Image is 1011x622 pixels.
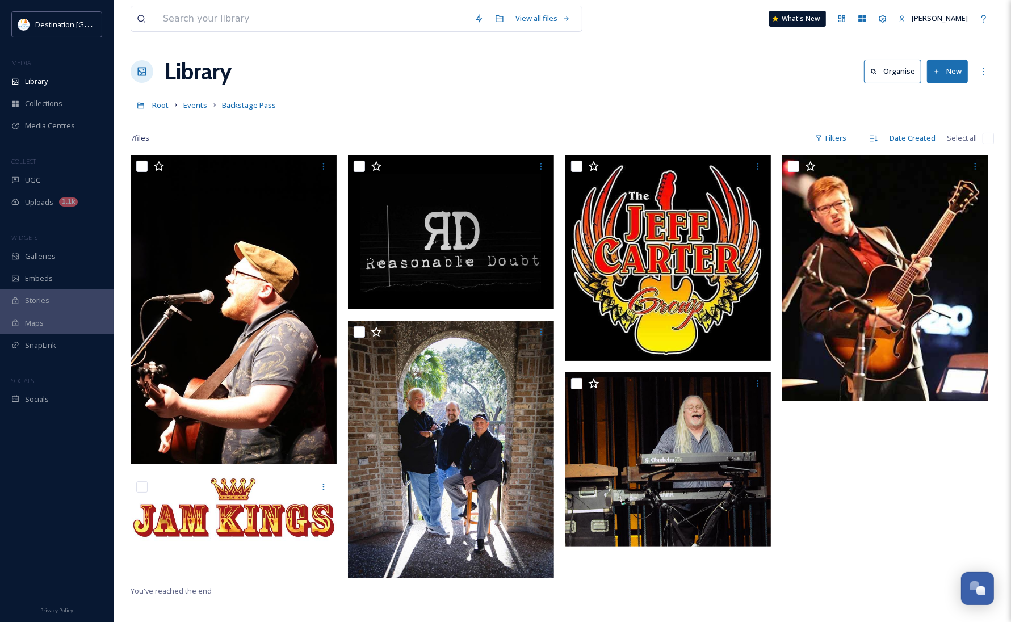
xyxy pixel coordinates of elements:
div: 1.1k [59,197,78,207]
span: [PERSON_NAME] [912,13,968,23]
span: COLLECT [11,157,36,166]
a: Events [183,98,207,112]
a: Privacy Policy [40,603,73,616]
img: jeff carter logo.jpg [565,155,771,361]
span: Socials [25,394,49,405]
span: You've reached the end [131,586,212,596]
img: reasonable doubt keys.jpg [565,372,771,547]
span: SOCIALS [11,376,34,385]
span: Maps [25,318,44,329]
button: New [927,60,968,83]
span: MEDIA [11,58,31,67]
span: Events [183,100,207,110]
button: Organise [864,60,921,83]
img: Jam Kings Arch-200.jpg [348,321,554,578]
a: What's New [769,11,826,27]
a: Backstage Pass [222,98,276,112]
input: Search your library [157,6,469,31]
div: Date Created [884,127,941,149]
span: Uploads [25,197,53,208]
a: Library [165,54,232,89]
span: Media Centres [25,120,75,131]
img: download.png [18,19,30,30]
div: Filters [809,127,852,149]
span: WIDGETS [11,233,37,242]
span: Stories [25,295,49,306]
img: reasonable doubt.jpg [348,155,554,309]
a: Root [152,98,169,112]
span: Backstage Pass [222,100,276,110]
span: Collections [25,98,62,109]
a: View all files [510,7,576,30]
span: Library [25,76,48,87]
span: UGC [25,175,40,186]
a: [PERSON_NAME] [893,7,974,30]
span: SnapLink [25,340,56,351]
img: Jam Kings Logo-200.jpg [131,476,337,541]
span: Privacy Policy [40,607,73,614]
button: Open Chat [961,572,994,605]
span: Galleries [25,251,56,262]
span: Destination [GEOGRAPHIC_DATA] [35,19,148,30]
span: Root [152,100,169,110]
span: 7 file s [131,133,149,144]
img: Anthony Peebles.jpg [131,155,337,464]
span: Embeds [25,273,53,284]
img: Tinch.jpg [782,155,988,401]
span: Select all [947,133,977,144]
